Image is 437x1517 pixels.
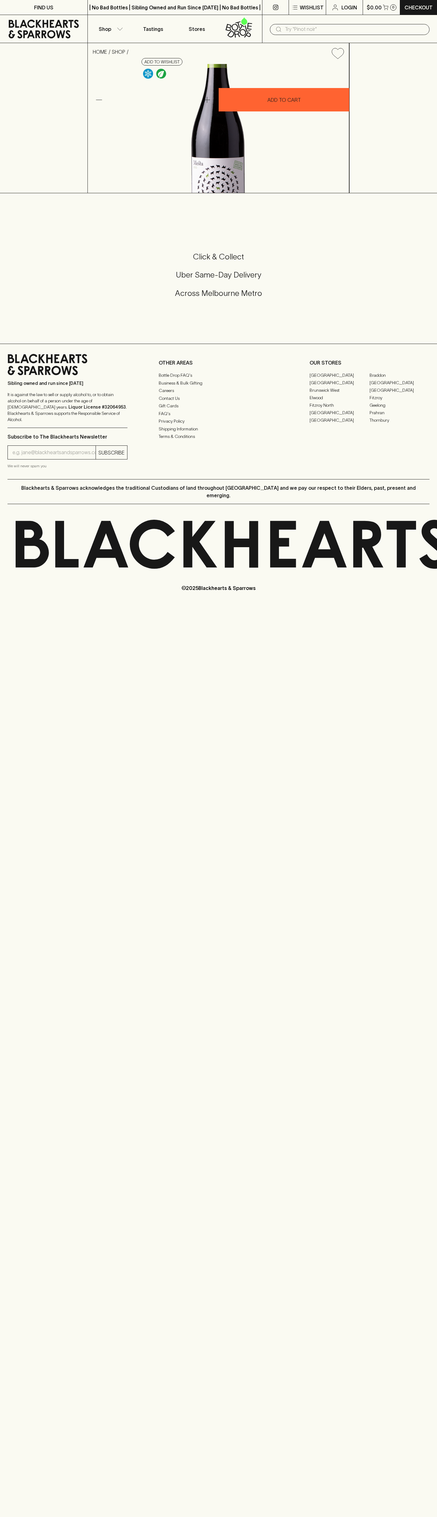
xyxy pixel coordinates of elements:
[159,425,279,433] a: Shipping Information
[310,401,370,409] a: Fitzroy North
[370,379,430,386] a: [GEOGRAPHIC_DATA]
[88,64,349,193] img: 39755.png
[112,49,125,55] a: SHOP
[367,4,382,11] p: $0.00
[142,67,155,80] a: Wonderful as is, but a slight chill will enhance the aromatics and give it a beautiful crunch.
[341,4,357,11] p: Login
[159,359,279,366] p: OTHER AREAS
[370,416,430,424] a: Thornbury
[370,401,430,409] a: Geelong
[88,15,132,43] button: Shop
[96,446,127,459] button: SUBSCRIBE
[159,387,279,395] a: Careers
[175,15,219,43] a: Stores
[159,372,279,379] a: Bottle Drop FAQ's
[285,24,425,34] input: Try "Pinot noir"
[310,394,370,401] a: Elwood
[98,449,125,456] p: SUBSCRIBE
[159,418,279,425] a: Privacy Policy
[7,252,430,262] h5: Click & Collect
[159,433,279,440] a: Terms & Conditions
[143,69,153,79] img: Chilled Red
[156,69,166,79] img: Organic
[159,395,279,402] a: Contact Us
[68,405,126,410] strong: Liquor License #32064953
[12,484,425,499] p: Blackhearts & Sparrows acknowledges the traditional Custodians of land throughout [GEOGRAPHIC_DAT...
[310,379,370,386] a: [GEOGRAPHIC_DATA]
[155,67,168,80] a: Organic
[7,433,127,440] p: Subscribe to The Blackhearts Newsletter
[310,371,370,379] a: [GEOGRAPHIC_DATA]
[159,402,279,410] a: Gift Cards
[405,4,433,11] p: Checkout
[142,58,182,66] button: Add to wishlist
[143,25,163,33] p: Tastings
[329,46,346,61] button: Add to wishlist
[219,88,349,111] button: ADD TO CART
[159,379,279,387] a: Business & Bulk Gifting
[370,394,430,401] a: Fitzroy
[310,409,370,416] a: [GEOGRAPHIC_DATA]
[7,270,430,280] h5: Uber Same-Day Delivery
[370,386,430,394] a: [GEOGRAPHIC_DATA]
[310,416,370,424] a: [GEOGRAPHIC_DATA]
[7,288,430,298] h5: Across Melbourne Metro
[93,49,107,55] a: HOME
[159,410,279,417] a: FAQ's
[267,96,301,104] p: ADD TO CART
[392,6,395,9] p: 0
[189,25,205,33] p: Stores
[131,15,175,43] a: Tastings
[7,227,430,331] div: Call to action block
[34,4,53,11] p: FIND US
[310,386,370,394] a: Brunswick West
[99,25,111,33] p: Shop
[7,391,127,423] p: It is against the law to sell or supply alcohol to, or to obtain alcohol on behalf of a person un...
[7,380,127,386] p: Sibling owned and run since [DATE]
[370,371,430,379] a: Braddon
[12,448,96,458] input: e.g. jane@blackheartsandsparrows.com.au
[310,359,430,366] p: OUR STORES
[300,4,324,11] p: Wishlist
[7,463,127,469] p: We will never spam you
[370,409,430,416] a: Prahran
